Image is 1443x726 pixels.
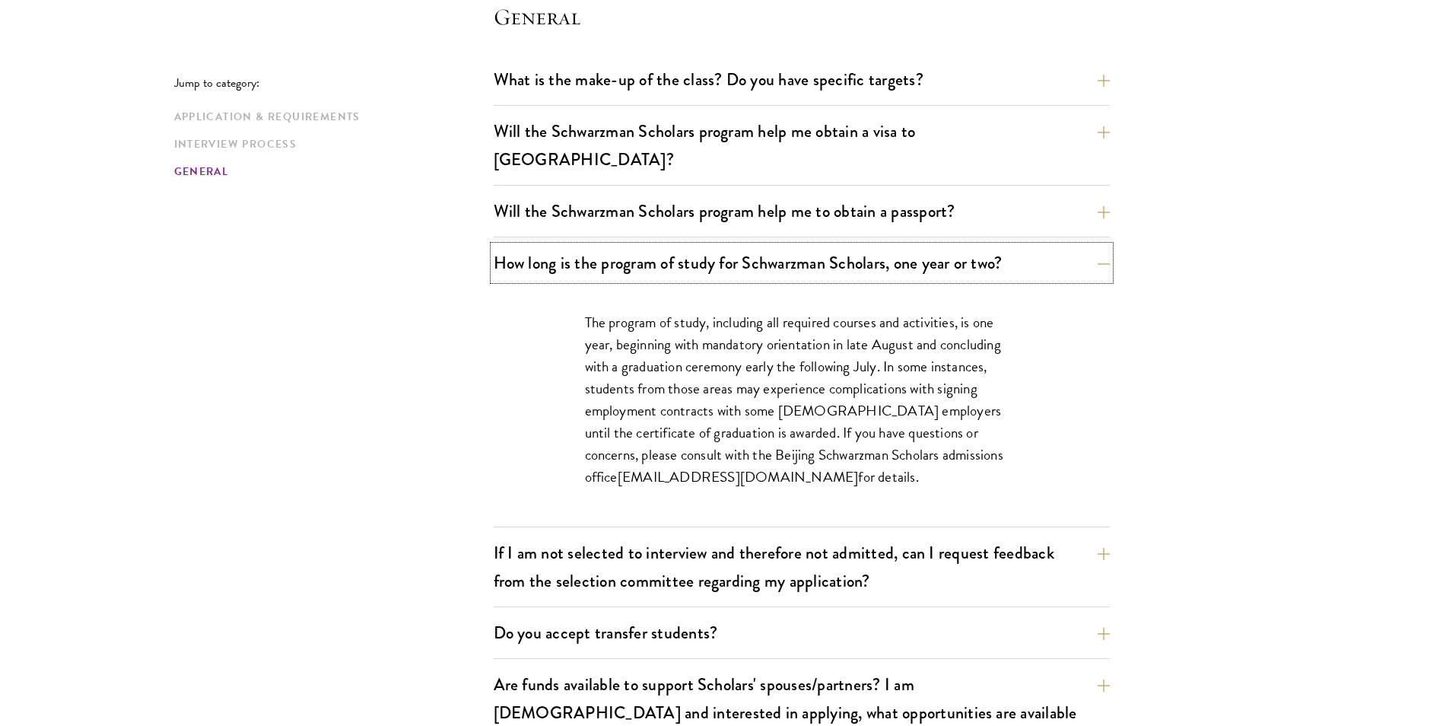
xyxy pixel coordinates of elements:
[585,311,1019,489] p: The program of study, including all required courses and activities, is one year, beginning with ...
[494,2,1110,32] h4: General
[494,616,1110,650] button: Do you accept transfer students?
[174,164,485,180] a: General
[174,76,494,90] p: Jump to category:
[494,246,1110,280] button: How long is the program of study for Schwarzman Scholars, one year or two?
[494,194,1110,228] button: Will the Schwarzman Scholars program help me to obtain a passport?
[494,536,1110,598] button: If I am not selected to interview and therefore not admitted, can I request feedback from the sel...
[174,136,485,152] a: Interview Process
[494,114,1110,177] button: Will the Schwarzman Scholars program help me obtain a visa to [GEOGRAPHIC_DATA]?
[494,62,1110,97] button: What is the make-up of the class? Do you have specific targets?
[174,109,485,125] a: Application & Requirements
